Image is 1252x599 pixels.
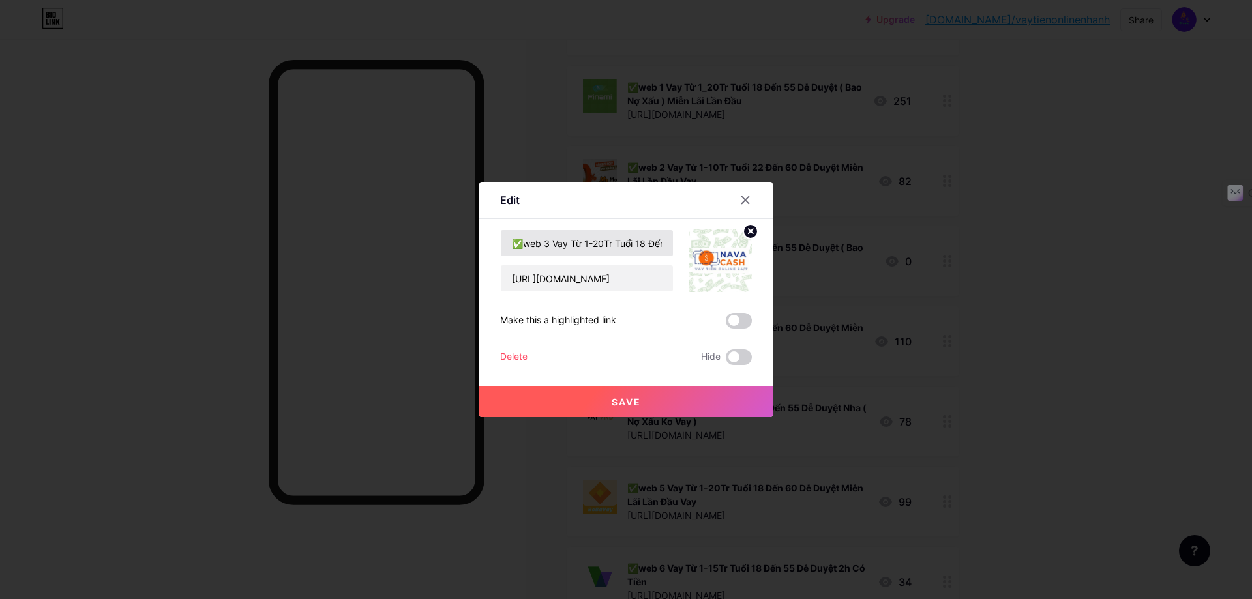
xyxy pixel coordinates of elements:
button: Save [479,386,773,417]
span: Hide [701,349,721,365]
input: URL [501,265,673,291]
input: Title [501,230,673,256]
img: link_thumbnail [689,229,752,292]
div: Delete [500,349,528,365]
span: Save [612,396,641,407]
div: Make this a highlighted link [500,313,616,329]
div: Edit [500,192,520,208]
